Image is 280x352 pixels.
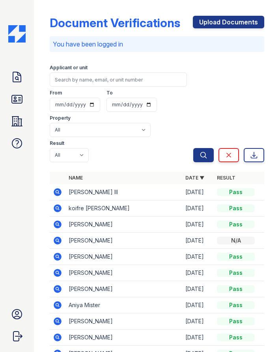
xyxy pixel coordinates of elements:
div: Pass [217,188,255,196]
td: [DATE] [182,217,214,233]
td: [PERSON_NAME] [65,233,182,249]
label: Result [50,140,64,146]
div: Pass [217,269,255,277]
input: Search by name, email, or unit number [50,72,187,87]
a: Result [217,175,235,181]
td: [PERSON_NAME] [65,217,182,233]
a: Date ▼ [185,175,204,181]
td: [DATE] [182,330,214,346]
div: Pass [217,253,255,261]
div: Pass [217,285,255,293]
label: Property [50,115,71,121]
td: koifre [PERSON_NAME] [65,200,182,217]
td: [DATE] [182,313,214,330]
a: Upload Documents [193,16,264,28]
td: [DATE] [182,265,214,281]
div: Pass [217,317,255,325]
td: [PERSON_NAME] [65,313,182,330]
label: To [106,90,113,96]
div: Pass [217,220,255,228]
td: [PERSON_NAME] [65,281,182,297]
td: [DATE] [182,233,214,249]
a: Name [69,175,83,181]
div: Document Verifications [50,16,180,30]
div: Pass [217,333,255,341]
div: Pass [217,301,255,309]
td: [DATE] [182,297,214,313]
div: N/A [217,237,255,245]
td: [DATE] [182,200,214,217]
label: Applicant or unit [50,65,88,71]
td: [PERSON_NAME] [65,265,182,281]
td: [PERSON_NAME] [65,330,182,346]
td: [DATE] [182,281,214,297]
td: Aniya Mister [65,297,182,313]
td: [PERSON_NAME] [65,249,182,265]
p: You have been logged in [53,39,261,49]
div: Pass [217,204,255,212]
td: [DATE] [182,249,214,265]
td: [DATE] [182,184,214,200]
td: [PERSON_NAME] III [65,184,182,200]
label: From [50,90,62,96]
img: CE_Icon_Blue-c292c112584629df590d857e76928e9f676e5b41ef8f769ba2f05ee15b207248.png [8,25,26,43]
